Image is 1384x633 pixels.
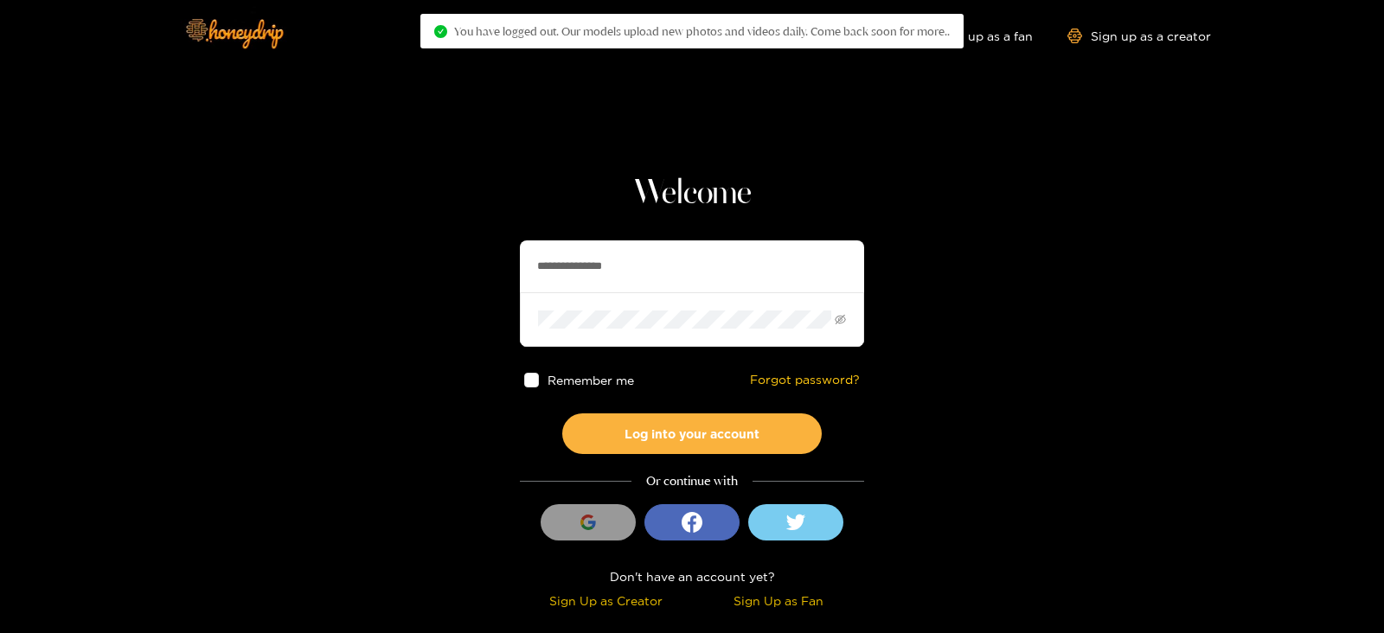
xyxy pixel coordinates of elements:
div: Don't have an account yet? [520,566,864,586]
div: Or continue with [520,471,864,491]
a: Sign up as a creator [1067,29,1211,43]
span: eye-invisible [835,314,846,325]
div: Sign Up as Creator [524,591,688,611]
a: Sign up as a fan [914,29,1033,43]
div: Sign Up as Fan [696,591,860,611]
span: Remember me [548,374,634,387]
h1: Welcome [520,173,864,214]
span: check-circle [434,25,447,38]
button: Log into your account [562,413,822,454]
a: Forgot password? [750,373,860,387]
span: You have logged out. Our models upload new photos and videos daily. Come back soon for more.. [454,24,950,38]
